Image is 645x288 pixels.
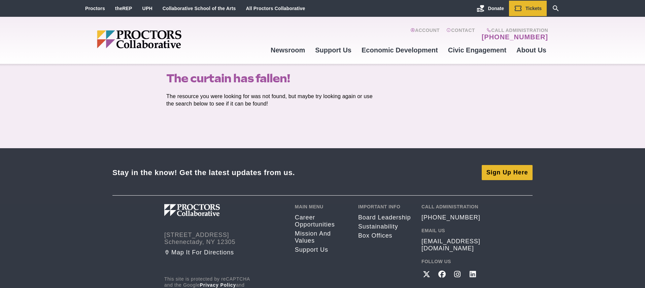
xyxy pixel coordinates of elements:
h2: Email Us [421,228,481,233]
a: Account [410,28,440,41]
h2: Important Info [358,204,411,209]
a: Proctors [85,6,105,11]
a: Board Leadership [358,214,411,221]
a: Mission and Values [295,230,348,244]
a: About Us [511,41,551,59]
h2: Follow Us [421,259,481,264]
a: Map it for directions [164,249,285,256]
a: [PHONE_NUMBER] [482,33,548,41]
span: Call Administration [480,28,548,33]
h2: Main Menu [295,204,348,209]
a: Collaborative School of the Arts [163,6,236,11]
a: Newsroom [266,41,310,59]
a: Career opportunities [295,214,348,228]
a: Sign Up Here [482,165,533,180]
a: Tickets [509,1,547,16]
a: Search [547,1,565,16]
a: Sustainability [358,223,411,230]
a: Support Us [310,41,357,59]
address: [STREET_ADDRESS] Schenectady, NY 12305 [164,232,285,246]
a: Box Offices [358,232,411,239]
img: Proctors logo [97,30,233,48]
a: Donate [472,1,509,16]
a: [EMAIL_ADDRESS][DOMAIN_NAME] [421,238,481,252]
h2: Call Administration [421,204,481,209]
p: The resource you were looking for was not found, but maybe try looking again or use the search be... [166,93,380,108]
a: [PHONE_NUMBER] [421,214,480,221]
img: Proctors logo [164,204,255,216]
a: Privacy Policy [200,282,236,288]
a: Civic Engagement [443,41,511,59]
a: Contact [446,28,475,41]
a: theREP [115,6,132,11]
h1: The curtain has fallen! [166,72,380,85]
a: UPH [142,6,152,11]
a: Support Us [295,246,348,253]
span: Tickets [525,6,542,11]
a: Economic Development [357,41,443,59]
a: All Proctors Collaborative [246,6,305,11]
span: Donate [488,6,504,11]
div: Stay in the know! Get the latest updates from us. [112,168,295,177]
